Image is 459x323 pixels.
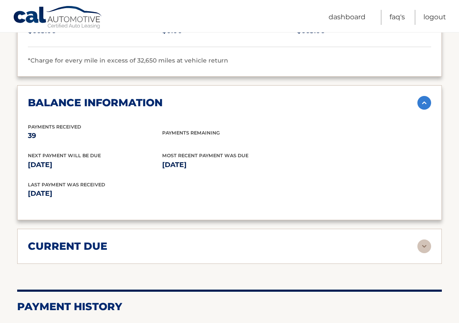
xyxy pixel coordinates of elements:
[417,96,431,110] img: accordion-active.svg
[28,240,107,253] h2: current due
[28,124,81,130] span: Payments Received
[13,6,103,30] a: Cal Automotive
[162,159,296,171] p: [DATE]
[28,96,163,109] h2: balance information
[423,10,446,25] a: Logout
[162,130,220,136] span: Payments Remaining
[28,159,162,171] p: [DATE]
[28,182,105,188] span: Last Payment was received
[28,57,228,64] span: *Charge for every mile in excess of 32,650 miles at vehicle return
[390,10,405,25] a: FAQ's
[417,239,431,253] img: accordion-rest.svg
[17,300,442,313] h2: Payment History
[162,153,248,159] span: Most Recent Payment Was Due
[28,188,229,200] p: [DATE]
[28,153,101,159] span: Next Payment will be due
[28,130,162,142] p: 39
[329,10,365,25] a: Dashboard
